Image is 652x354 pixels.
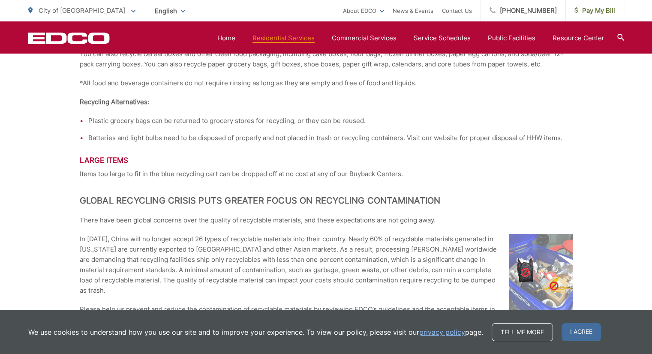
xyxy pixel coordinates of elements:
[419,327,465,337] a: privacy policy
[88,133,573,143] li: Batteries and light bulbs need to be disposed of properly and not placed in trash or recycling co...
[28,327,483,337] p: We use cookies to understand how you use our site and to improve your experience. To view our pol...
[492,323,553,341] a: Tell me more
[252,33,315,43] a: Residential Services
[343,6,384,16] a: About EDCO
[332,33,397,43] a: Commercial Services
[80,215,573,225] p: There have been global concerns over the quality of recyclable materials, and these expectations ...
[80,49,573,69] p: You can also recycle cereal boxes and other clean food packaging, including cake boxes, flour bag...
[39,6,125,15] span: City of [GEOGRAPHIC_DATA]
[88,116,573,126] li: Plastic grocery bags can be returned to grocery stores for recycling, or they can be reused.
[80,78,573,88] p: *All food and beverage containers do not require rinsing as long as they are empty and free of fo...
[442,6,472,16] a: Contact Us
[553,33,604,43] a: Resource Center
[574,6,615,16] span: Pay My Bill
[80,156,573,165] h3: Large items
[217,33,235,43] a: Home
[80,195,573,206] h2: Global Recycling Crisis Puts Greater Focus on Recycling Contamination
[562,323,601,341] span: I agree
[393,6,433,16] a: News & Events
[414,33,471,43] a: Service Schedules
[80,98,149,106] strong: Recycling Alternatives:
[80,304,573,325] p: Please help us prevent and reduce the contamination of recyclable materials by reviewing EDCO’s g...
[80,234,573,296] p: In [DATE], China will no longer accept 26 types of recyclable materials into their country. Nearl...
[488,33,535,43] a: Public Facilities
[28,32,110,44] a: EDCD logo. Return to the homepage.
[80,169,573,179] p: Items too large to fit in the blue recycling cart can be dropped off at no cost at any of our Buy...
[148,3,192,18] span: English
[509,234,573,320] img: image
